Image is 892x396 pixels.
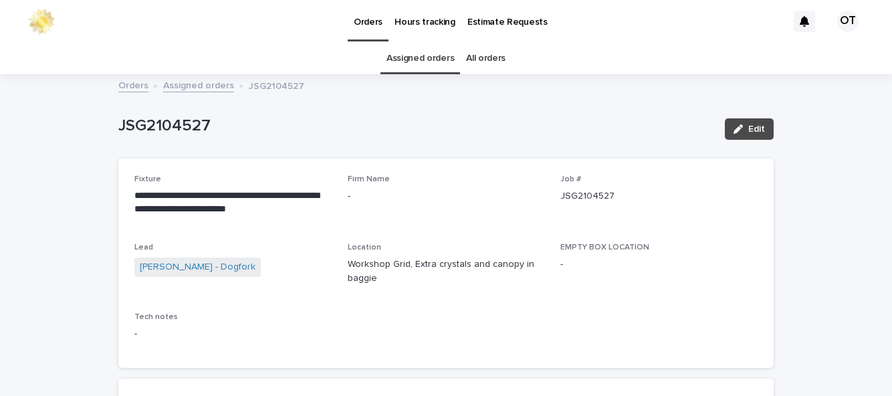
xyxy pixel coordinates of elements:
span: EMPTY BOX LOCATION [560,243,649,252]
a: Orders [118,77,148,92]
span: Edit [748,124,765,134]
span: Location [348,243,381,252]
p: Workshop Grid, Extra crystals and canopy in baggie [348,258,545,286]
img: 0ffKfDbyRa2Iv8hnaAqg [27,8,56,35]
p: - [560,258,758,272]
p: JSG2104527 [560,189,758,203]
span: Fixture [134,175,161,183]
div: OT [837,11,859,32]
a: All orders [466,43,506,74]
a: [PERSON_NAME] - Dogfork [140,260,255,274]
p: JSG2104527 [249,78,304,92]
span: Job # [560,175,581,183]
p: - [134,327,758,341]
button: Edit [725,118,774,140]
span: Lead [134,243,153,252]
span: Tech notes [134,313,178,321]
a: Assigned orders [163,77,234,92]
p: - [348,189,545,203]
p: JSG2104527 [118,116,714,136]
a: Assigned orders [386,43,454,74]
span: Firm Name [348,175,390,183]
